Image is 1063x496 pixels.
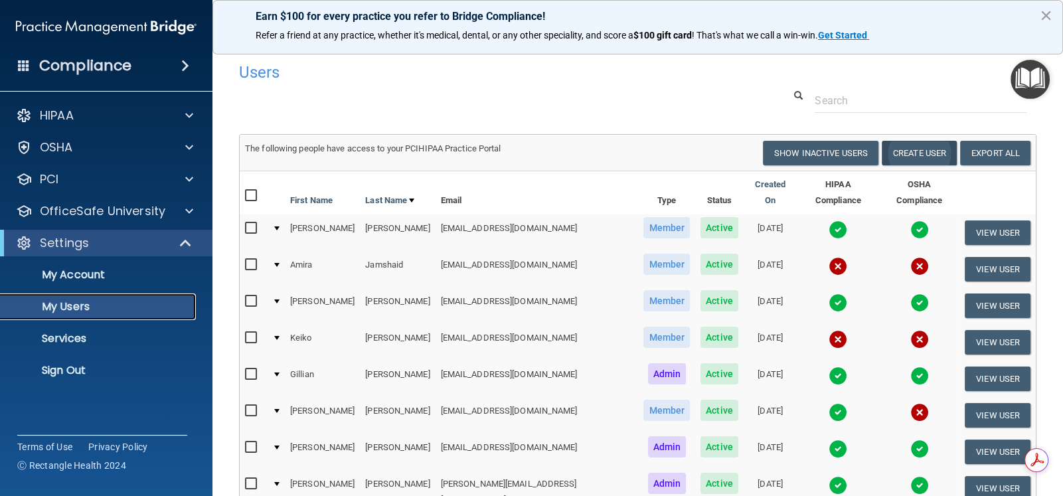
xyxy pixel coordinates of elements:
a: Privacy Policy [88,440,148,454]
button: Create User [882,141,957,165]
td: [PERSON_NAME] [285,397,360,434]
td: Gillian [285,361,360,397]
td: [EMAIL_ADDRESS][DOMAIN_NAME] [436,324,639,361]
td: [PERSON_NAME] [285,288,360,324]
p: My Account [9,268,190,282]
span: Active [700,473,738,494]
span: Active [700,290,738,311]
img: PMB logo [16,14,197,41]
img: tick.e7d51cea.svg [910,367,929,385]
h4: Users [239,64,696,81]
th: Type [638,171,695,214]
a: First Name [290,193,333,208]
p: Services [9,332,190,345]
td: [DATE] [744,324,797,361]
strong: Get Started [818,30,867,41]
img: cross.ca9f0e7f.svg [829,330,847,349]
a: Get Started [818,30,869,41]
td: [PERSON_NAME] [360,288,435,324]
img: tick.e7d51cea.svg [910,440,929,458]
span: Admin [648,473,687,494]
a: Settings [16,235,193,251]
span: Refer a friend at any practice, whether it's medical, dental, or any other speciality, and score a [256,30,633,41]
button: Open Resource Center [1011,60,1050,99]
img: cross.ca9f0e7f.svg [910,257,929,276]
a: OSHA [16,139,193,155]
span: Active [700,217,738,238]
button: View User [965,220,1030,245]
p: HIPAA [40,108,74,124]
img: cross.ca9f0e7f.svg [910,403,929,422]
button: View User [965,403,1030,428]
img: cross.ca9f0e7f.svg [910,330,929,349]
td: [PERSON_NAME] [360,214,435,251]
td: [PERSON_NAME] [360,361,435,397]
span: Active [700,436,738,457]
td: [DATE] [744,214,797,251]
span: Active [700,363,738,384]
span: Active [700,400,738,421]
th: OSHA Compliance [879,171,959,214]
a: PCI [16,171,193,187]
th: Email [436,171,639,214]
p: Earn $100 for every practice you refer to Bridge Compliance! [256,10,1020,23]
input: Search [815,88,1026,113]
img: tick.e7d51cea.svg [910,293,929,312]
h4: Compliance [39,56,131,75]
img: tick.e7d51cea.svg [910,476,929,495]
td: [EMAIL_ADDRESS][DOMAIN_NAME] [436,434,639,470]
img: tick.e7d51cea.svg [829,403,847,422]
th: HIPAA Compliance [797,171,879,214]
a: Terms of Use [17,440,72,454]
button: View User [965,440,1030,464]
td: [EMAIL_ADDRESS][DOMAIN_NAME] [436,214,639,251]
a: OfficeSafe University [16,203,193,219]
span: Active [700,254,738,275]
td: [DATE] [744,251,797,288]
p: OfficeSafe University [40,203,165,219]
span: Active [700,327,738,348]
img: cross.ca9f0e7f.svg [829,257,847,276]
img: tick.e7d51cea.svg [829,440,847,458]
td: Amira [285,251,360,288]
a: Export All [960,141,1030,165]
button: View User [965,257,1030,282]
span: ! That's what we call a win-win. [692,30,818,41]
span: The following people have access to your PCIHIPAA Practice Portal [245,143,501,153]
span: Member [643,217,690,238]
p: OSHA [40,139,73,155]
span: Member [643,290,690,311]
button: View User [965,330,1030,355]
td: [PERSON_NAME] [360,324,435,361]
span: Ⓒ Rectangle Health 2024 [17,459,126,472]
td: [EMAIL_ADDRESS][DOMAIN_NAME] [436,251,639,288]
span: Admin [648,436,687,457]
img: tick.e7d51cea.svg [829,220,847,239]
img: tick.e7d51cea.svg [829,367,847,385]
td: [DATE] [744,397,797,434]
td: [PERSON_NAME] [360,397,435,434]
span: Member [643,254,690,275]
button: Close [1040,5,1052,26]
strong: $100 gift card [633,30,692,41]
td: Keiko [285,324,360,361]
a: Created On [749,177,792,208]
th: Status [695,171,744,214]
td: [DATE] [744,288,797,324]
td: Jamshaid [360,251,435,288]
td: [DATE] [744,434,797,470]
img: tick.e7d51cea.svg [829,293,847,312]
span: Member [643,400,690,421]
button: Show Inactive Users [763,141,878,165]
td: [EMAIL_ADDRESS][DOMAIN_NAME] [436,288,639,324]
p: PCI [40,171,58,187]
td: [PERSON_NAME] [360,434,435,470]
td: [PERSON_NAME] [285,214,360,251]
td: [EMAIL_ADDRESS][DOMAIN_NAME] [436,397,639,434]
span: Admin [648,363,687,384]
p: My Users [9,300,190,313]
img: tick.e7d51cea.svg [910,220,929,239]
button: View User [965,367,1030,391]
td: [EMAIL_ADDRESS][DOMAIN_NAME] [436,361,639,397]
img: tick.e7d51cea.svg [829,476,847,495]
